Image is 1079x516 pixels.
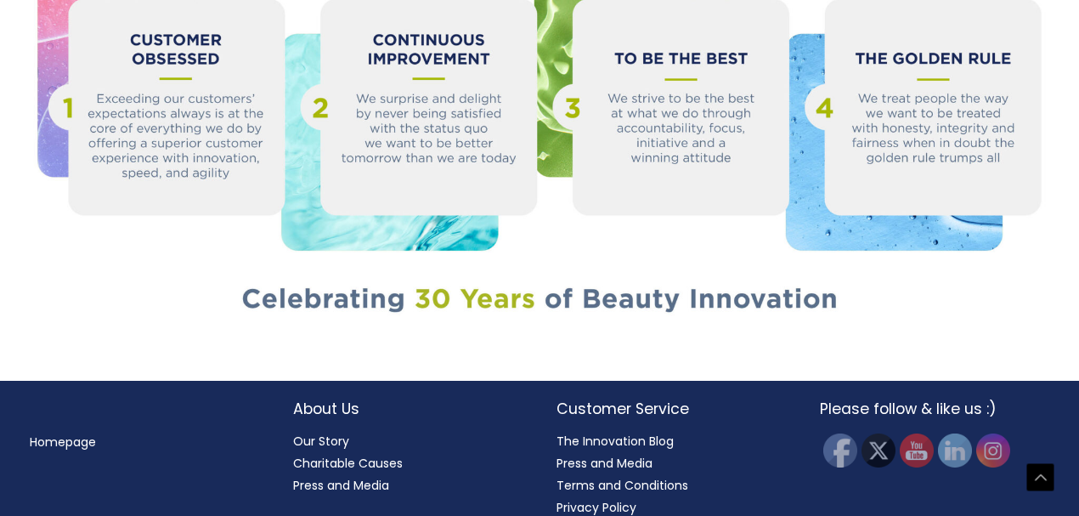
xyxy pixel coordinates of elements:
a: The Innovation Blog [556,433,674,450]
a: Press and Media [556,455,652,472]
a: Privacy Policy [556,499,636,516]
a: Press and Media [293,477,389,494]
a: Our Story [293,433,349,450]
img: Twitter [862,434,895,468]
nav: Menu [30,431,259,453]
nav: About Us [293,430,523,496]
a: Terms and Conditions [556,477,688,494]
h2: Customer Service [556,398,786,420]
h2: About Us [293,398,523,420]
a: Homepage [30,434,96,451]
a: Charitable Causes [293,455,403,472]
h2: Please follow & like us :) [820,398,1049,420]
img: Facebook [823,434,857,468]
